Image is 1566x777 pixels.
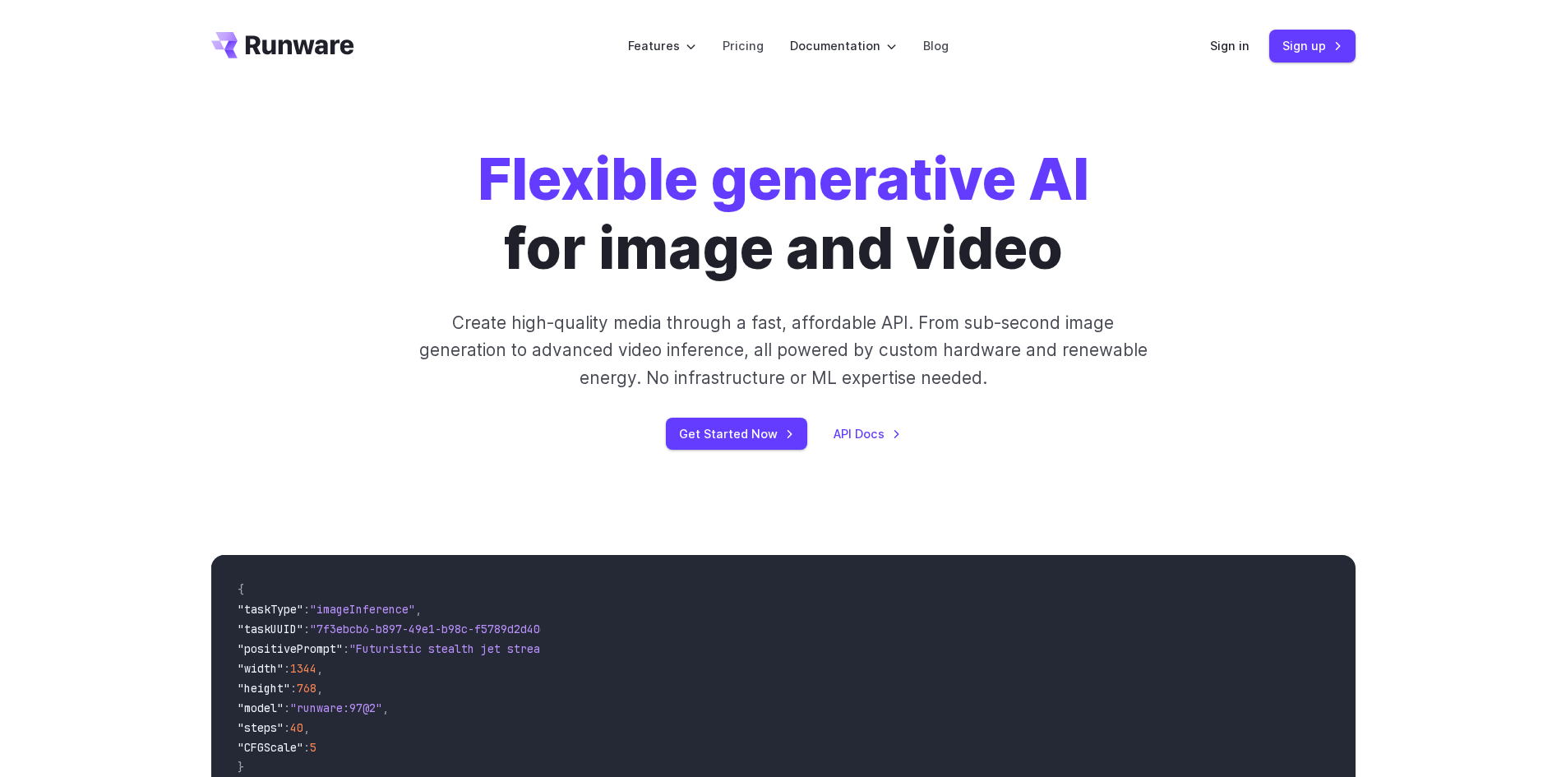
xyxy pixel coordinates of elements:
[238,641,343,656] span: "positivePrompt"
[238,740,303,755] span: "CFGScale"
[834,424,901,443] a: API Docs
[303,740,310,755] span: :
[284,661,290,676] span: :
[666,418,807,450] a: Get Started Now
[290,661,316,676] span: 1344
[310,740,316,755] span: 5
[790,36,897,55] label: Documentation
[343,641,349,656] span: :
[316,681,323,696] span: ,
[297,681,316,696] span: 768
[238,602,303,617] span: "taskType"
[382,701,389,715] span: ,
[284,720,290,735] span: :
[349,641,948,656] span: "Futuristic stealth jet streaking through a neon-lit cityscape with glowing purple exhaust"
[238,701,284,715] span: "model"
[238,622,303,636] span: "taskUUID"
[290,701,382,715] span: "runware:97@2"
[303,602,310,617] span: :
[415,602,422,617] span: ,
[303,720,310,735] span: ,
[1210,36,1250,55] a: Sign in
[238,760,244,775] span: }
[238,582,244,597] span: {
[310,602,415,617] span: "imageInference"
[290,681,297,696] span: :
[417,309,1149,391] p: Create high-quality media through a fast, affordable API. From sub-second image generation to adv...
[923,36,949,55] a: Blog
[238,720,284,735] span: "steps"
[723,36,764,55] a: Pricing
[303,622,310,636] span: :
[1269,30,1356,62] a: Sign up
[478,144,1089,214] strong: Flexible generative AI
[238,681,290,696] span: "height"
[284,701,290,715] span: :
[290,720,303,735] span: 40
[316,661,323,676] span: ,
[238,661,284,676] span: "width"
[310,622,560,636] span: "7f3ebcb6-b897-49e1-b98c-f5789d2d40d7"
[478,145,1089,283] h1: for image and video
[211,32,354,58] a: Go to /
[628,36,696,55] label: Features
